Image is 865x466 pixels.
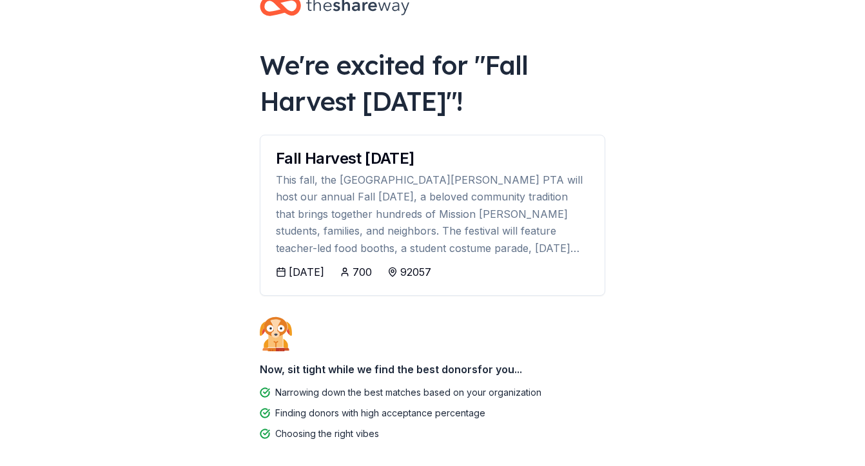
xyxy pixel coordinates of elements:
[276,171,589,257] div: This fall, the [GEOGRAPHIC_DATA][PERSON_NAME] PTA will host our annual Fall [DATE], a beloved com...
[400,264,431,280] div: 92057
[260,47,605,119] div: We're excited for " Fall Harvest [DATE] "!
[289,264,324,280] div: [DATE]
[276,151,589,166] div: Fall Harvest [DATE]
[260,356,605,382] div: Now, sit tight while we find the best donors for you...
[275,426,379,442] div: Choosing the right vibes
[275,385,541,400] div: Narrowing down the best matches based on your organization
[260,316,292,351] img: Dog waiting patiently
[353,264,372,280] div: 700
[275,405,485,421] div: Finding donors with high acceptance percentage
